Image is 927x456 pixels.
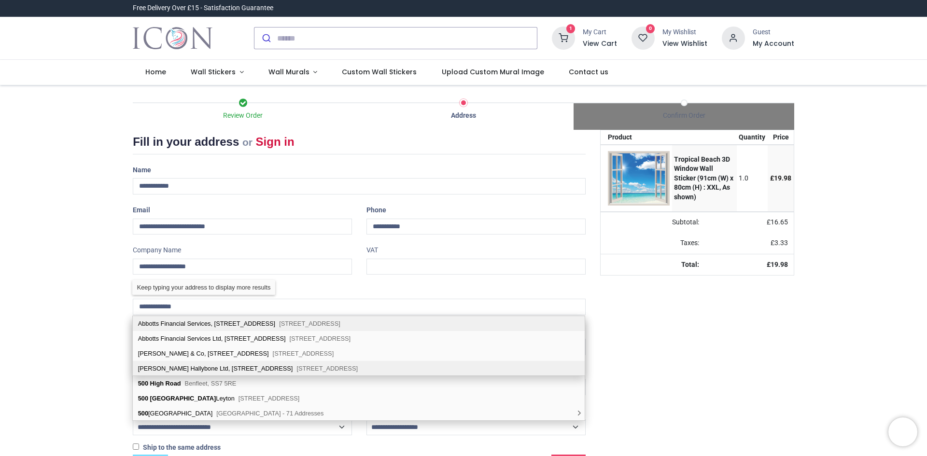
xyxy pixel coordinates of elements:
label: Name [133,162,151,179]
button: Submit [254,28,277,49]
div: Keep typing your address to display more results [132,280,276,295]
img: 8EZVJjAAAABklEQVQDAOL3Op3RiLYIAAAAAElFTkSuQmCC [608,151,670,205]
a: Logo of Icon Wall Stickers [133,25,212,52]
span: Custom Wall Stickers [342,67,417,77]
b: High [150,380,164,387]
b: [GEOGRAPHIC_DATA] [150,395,216,402]
strong: Total: [681,261,699,268]
div: address list [133,316,585,376]
div: Abbotts Financial Services, [STREET_ADDRESS] [133,316,585,331]
span: [STREET_ADDRESS] [296,365,358,372]
b: 500 [138,410,148,417]
div: Free Delivery Over £15 - Satisfaction Guarantee [133,3,273,13]
div: Leyton [133,391,585,406]
b: 500 [138,380,148,387]
span: [GEOGRAPHIC_DATA] - 71 Addresses [216,410,323,417]
span: 19.98 [771,261,788,268]
a: Wall Murals [256,60,330,85]
label: Phone [366,202,386,219]
label: Company Name [133,242,181,259]
td: Taxes: [601,233,705,254]
span: 16.65 [771,218,788,226]
span: 3.33 [774,239,788,247]
label: Email [133,202,150,219]
div: [PERSON_NAME] & Co, [STREET_ADDRESS] [133,346,585,361]
span: 19.98 [774,174,791,182]
div: [GEOGRAPHIC_DATA] [133,406,585,420]
iframe: Brevo live chat [888,417,917,446]
span: [STREET_ADDRESS] [239,395,300,402]
div: Abbotts Financial Services Ltd, [STREET_ADDRESS] [133,331,585,346]
a: View Cart [583,39,617,49]
strong: £ [767,261,788,268]
sup: 0 [646,24,655,33]
a: 1 [552,34,575,41]
a: 0 [632,34,655,41]
span: Home [145,67,166,77]
span: £ [770,174,791,182]
label: Ship to the same address [133,443,221,453]
strong: Tropical Beach 3D Window Wall Sticker (91cm (W) x 80cm (H) : XXL, As shown) [674,155,733,201]
a: View Wishlist [662,39,707,49]
b: 500 [138,395,148,402]
a: Sign in [256,135,295,148]
span: Upload Custom Mural Image [442,67,544,77]
div: Guest [753,28,794,37]
span: Fill in your address [133,135,239,148]
input: Ship to the same address [133,443,139,450]
label: VAT [366,242,378,259]
div: [PERSON_NAME] Hallybone Ltd, [STREET_ADDRESS] [133,361,585,375]
th: Quantity [737,130,768,145]
sup: 1 [566,24,576,33]
a: My Account [753,39,794,49]
span: [STREET_ADDRESS] [273,350,334,357]
span: [STREET_ADDRESS] [290,335,351,342]
b: Road [166,380,181,387]
a: Wall Stickers [178,60,256,85]
span: Wall Stickers [191,67,236,77]
span: Wall Murals [268,67,309,77]
div: My Wishlist [662,28,707,37]
div: My Cart [583,28,617,37]
div: 1.0 [739,174,765,183]
span: Contact us [569,67,608,77]
iframe: Customer reviews powered by Trustpilot [591,3,794,13]
span: [STREET_ADDRESS] [279,320,340,327]
th: Price [768,130,794,145]
span: Benfleet, SS7 5RE [185,380,237,387]
td: Subtotal: [601,212,705,233]
div: Address [353,111,574,121]
span: £ [771,239,788,247]
th: Product [601,130,672,145]
span: £ [767,218,788,226]
small: or [242,137,253,148]
div: Review Order [133,111,353,121]
div: Confirm Order [574,111,794,121]
img: Icon Wall Stickers [133,25,212,52]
